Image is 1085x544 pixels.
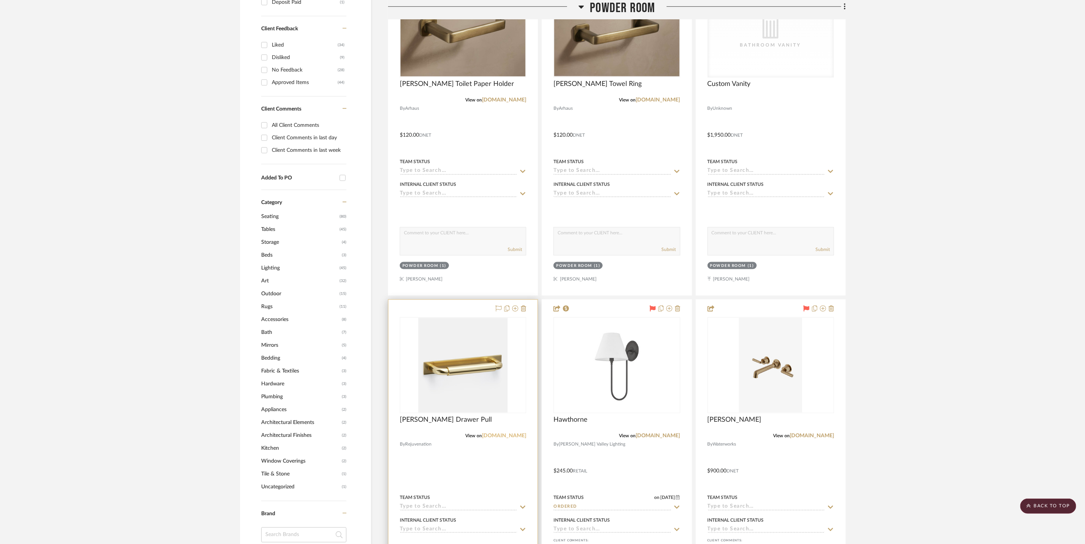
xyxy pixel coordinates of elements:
span: By [553,105,559,112]
span: View on [619,98,636,102]
span: Bath [261,326,340,339]
input: Type to Search… [553,190,671,198]
span: View on [465,433,482,438]
span: By [400,441,405,448]
span: Waterworks [713,441,736,448]
span: Rejuvenation [405,441,432,448]
span: [PERSON_NAME] Toilet Paper Holder [400,80,514,88]
span: Category [261,200,282,206]
div: Liked [272,39,338,51]
div: Bathroom Vanity [733,41,809,49]
span: [PERSON_NAME] Towel Ring [553,80,642,88]
span: View on [465,98,482,102]
span: (3) [342,249,346,261]
span: (7) [342,326,346,338]
div: Team Status [708,158,738,165]
span: (4) [342,352,346,364]
input: Type to Search… [708,526,825,533]
span: (3) [342,391,346,403]
a: [DOMAIN_NAME] [482,433,526,438]
span: By [708,441,713,448]
div: Internal Client Status [708,181,764,188]
div: (44) [338,76,345,89]
span: By [553,441,559,448]
span: (80) [340,210,346,223]
span: Art [261,274,338,287]
div: Disliked [272,51,340,64]
img: Patton Drawer Pull [418,318,508,413]
div: (1) [440,263,447,269]
span: on [654,495,659,500]
span: Plumbing [261,390,340,403]
span: [PERSON_NAME] Drawer Pull [400,416,492,424]
span: Seating [261,210,338,223]
div: All Client Comments [272,119,345,131]
span: (1) [342,468,346,480]
span: View on [619,433,636,438]
div: Team Status [400,494,430,501]
span: Window Coverings [261,455,340,468]
input: Type to Search… [400,526,517,533]
span: Storage [261,236,340,249]
div: Team Status [708,494,738,501]
span: (3) [342,365,346,377]
span: (45) [340,223,346,235]
span: Client Feedback [261,26,298,31]
scroll-to-top-button: BACK TO TOP [1020,499,1076,514]
div: Approved Items [272,76,338,89]
div: No Feedback [272,64,338,76]
div: Internal Client Status [400,181,456,188]
span: (4) [342,236,346,248]
div: (34) [338,39,345,51]
input: Type to Search… [400,190,517,198]
input: Search Brands [261,527,346,542]
a: [DOMAIN_NAME] [482,97,526,103]
a: [DOMAIN_NAME] [790,433,834,438]
div: (1) [748,263,754,269]
button: Submit [815,246,830,253]
input: Type to Search… [708,190,825,198]
span: View on [773,433,790,438]
div: Internal Client Status [553,517,610,524]
span: Hawthorne [553,416,588,424]
span: Brand [261,511,275,516]
span: Tile & Stone [261,468,340,480]
span: Custom Vanity [708,80,751,88]
span: Rugs [261,300,338,313]
span: Architectural Finishes [261,429,340,442]
span: [DATE] [659,495,676,500]
button: Submit [508,246,522,253]
input: Type to Search… [400,503,517,511]
span: (2) [342,442,346,454]
input: Type to Search… [708,168,825,175]
span: (15) [340,288,346,300]
div: Team Status [553,158,584,165]
button: Submit [662,246,676,253]
input: Type to Search… [553,168,671,175]
div: Team Status [553,494,584,501]
span: Client Comments [261,106,301,112]
div: Internal Client Status [708,517,764,524]
input: Type to Search… [708,503,825,511]
span: Arhaus [559,105,573,112]
div: (1) [594,263,600,269]
span: Outdoor [261,287,338,300]
span: Mirrors [261,339,340,352]
span: Appliances [261,403,340,416]
img: Hawthorne [569,318,664,413]
span: By [708,105,713,112]
input: Type to Search… [553,526,671,533]
div: Internal Client Status [553,181,610,188]
div: Client Comments in last week [272,144,345,156]
span: (8) [342,313,346,326]
span: (2) [342,404,346,416]
input: Type to Search… [400,168,517,175]
input: Type to Search… [553,503,671,511]
span: Uncategorized [261,480,340,493]
div: (9) [340,51,345,64]
span: (5) [342,339,346,351]
span: (2) [342,416,346,429]
span: Unknown [713,105,733,112]
a: [DOMAIN_NAME] [636,97,680,103]
span: (32) [340,275,346,287]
